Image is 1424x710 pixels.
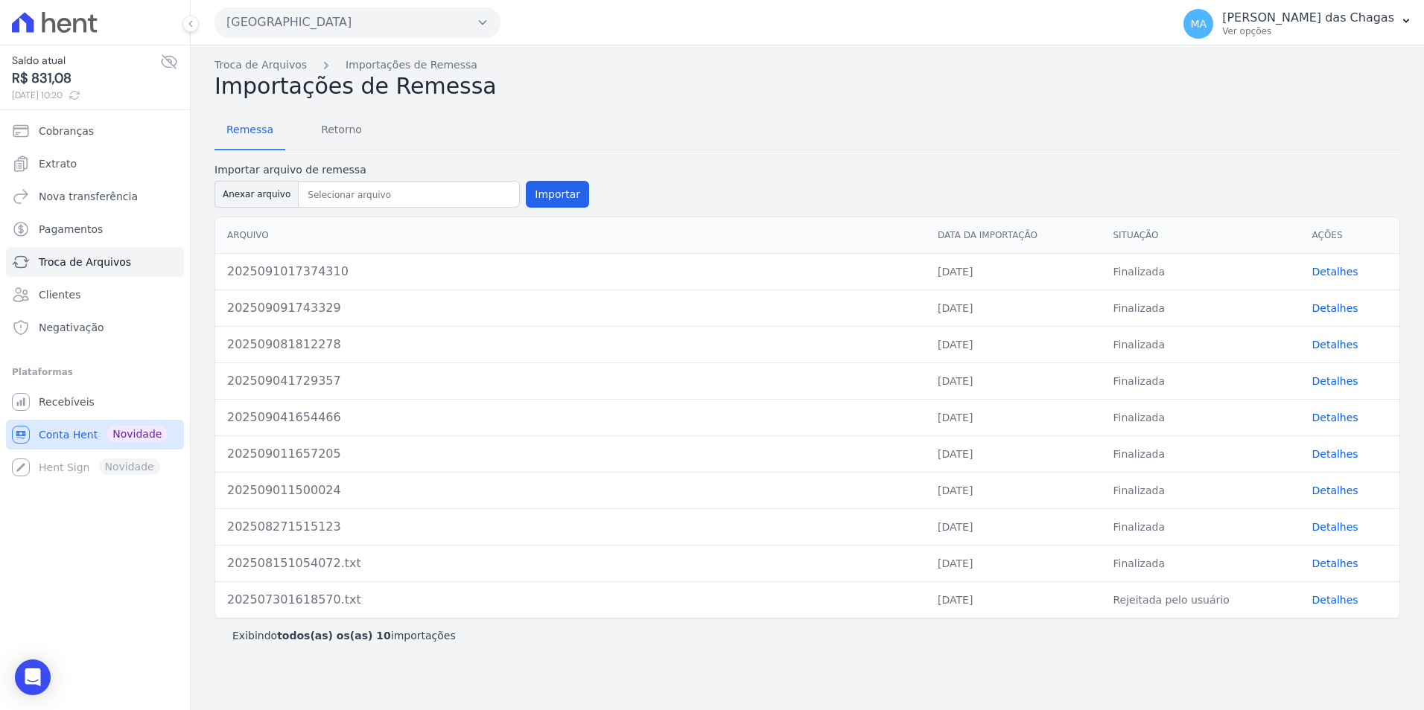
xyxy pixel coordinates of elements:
span: [DATE] 10:20 [12,89,160,102]
button: [GEOGRAPHIC_DATA] [214,7,500,37]
a: Troca de Arquivos [214,57,307,73]
a: Negativação [6,313,184,342]
a: Clientes [6,280,184,310]
td: [DATE] [926,326,1101,362]
td: [DATE] [926,290,1101,326]
p: [PERSON_NAME] das Chagas [1222,10,1394,25]
h2: Importações de Remessa [214,73,1400,100]
div: 202509091743329 [227,299,914,317]
td: Finalizada [1101,326,1300,362]
span: Recebíveis [39,394,95,409]
div: 202509011500024 [227,482,914,499]
a: Detalhes [1312,448,1358,460]
td: Finalizada [1101,435,1300,472]
td: [DATE] [926,581,1101,618]
button: Anexar arquivo [214,181,299,208]
a: Detalhes [1312,302,1358,314]
span: Troca de Arquivos [39,255,131,269]
td: Rejeitada pelo usuário [1101,581,1300,618]
td: [DATE] [926,362,1101,399]
td: [DATE] [926,253,1101,290]
span: Clientes [39,287,80,302]
a: Extrato [6,149,184,179]
span: Saldo atual [12,53,160,68]
a: Importações de Remessa [346,57,477,73]
a: Detalhes [1312,266,1358,278]
a: Detalhes [1312,375,1358,387]
th: Ações [1300,217,1400,254]
td: Finalizada [1101,472,1300,508]
div: Plataformas [12,363,178,381]
a: Detalhes [1312,594,1358,606]
span: MA [1190,19,1207,29]
div: 202508271515123 [227,518,914,536]
span: Retorno [312,115,371,144]
td: [DATE] [926,545,1101,581]
td: [DATE] [926,435,1101,472]
a: Detalhes [1312,339,1358,351]
button: Importar [526,181,589,208]
div: 202508151054072.txt [227,554,914,572]
td: Finalizada [1101,253,1300,290]
td: [DATE] [926,472,1101,508]
div: 2025091017374310 [227,263,914,281]
span: Extrato [39,156,77,171]
th: Arquivo [215,217,926,254]
th: Data da Importação [926,217,1101,254]
nav: Breadcrumb [214,57,1400,73]
div: 202509011657205 [227,445,914,463]
span: Novidade [107,426,168,442]
label: Importar arquivo de remessa [214,162,589,178]
span: Remessa [217,115,282,144]
span: Pagamentos [39,222,103,237]
div: 202509041654466 [227,409,914,426]
a: Retorno [309,112,374,150]
a: Conta Hent Novidade [6,420,184,450]
th: Situação [1101,217,1300,254]
a: Nova transferência [6,182,184,211]
a: Cobranças [6,116,184,146]
td: Finalizada [1101,508,1300,545]
p: Ver opções [1222,25,1394,37]
td: Finalizada [1101,362,1300,399]
span: R$ 831,08 [12,68,160,89]
a: Pagamentos [6,214,184,244]
a: Remessa [214,112,285,150]
p: Exibindo importações [232,628,456,643]
span: Nova transferência [39,189,138,204]
a: Detalhes [1312,521,1358,533]
td: [DATE] [926,508,1101,545]
div: 202509081812278 [227,336,914,354]
td: Finalizada [1101,290,1300,326]
button: MA [PERSON_NAME] das Chagas Ver opções [1172,3,1424,45]
td: [DATE] [926,399,1101,435]
input: Selecionar arquivo [302,186,516,204]
a: Detalhes [1312,412,1358,423]
a: Recebíveis [6,387,184,417]
span: Negativação [39,320,104,335]
div: 202509041729357 [227,372,914,390]
a: Detalhes [1312,484,1358,496]
div: Open Intercom Messenger [15,659,51,695]
a: Troca de Arquivos [6,247,184,277]
nav: Sidebar [12,116,178,482]
div: 202507301618570.txt [227,591,914,609]
td: Finalizada [1101,545,1300,581]
span: Cobranças [39,124,94,138]
td: Finalizada [1101,399,1300,435]
span: Conta Hent [39,427,98,442]
a: Detalhes [1312,557,1358,569]
b: todos(as) os(as) 10 [277,630,391,642]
